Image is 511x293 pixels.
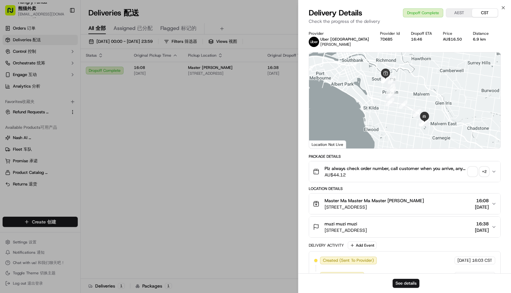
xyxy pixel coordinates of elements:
span: Master Ma Master Ma Master [PERSON_NAME] [325,197,424,204]
span: [STREET_ADDRESS] [325,204,424,210]
span: [PERSON_NAME] [20,117,52,122]
span: 16:38 [475,221,489,227]
span: [DATE] [475,204,489,210]
a: Powered byPylon [45,159,78,165]
span: Pylon [64,160,78,165]
img: Asif Zaman Khan [6,111,17,121]
div: 21 [420,118,428,127]
img: Nash [6,6,19,19]
span: 9月17日 [25,100,40,105]
span: Created (Sent To Provider) [323,258,374,263]
img: 1736555255976-a54dd68f-1ca7-489b-9aae-adbdc363a1c4 [6,61,18,73]
div: Location Not Live [309,140,346,148]
span: [DATE] [457,258,471,263]
button: +2 [468,167,489,176]
button: 7D6B5 [380,37,393,42]
div: 8 [388,76,396,84]
div: We're available if you need us! [29,68,89,73]
span: [DATE] [475,227,489,233]
div: Past conversations [6,84,43,89]
div: Start new chat [29,61,106,68]
div: Price [443,31,463,36]
div: 12 [386,98,394,106]
span: 16:03 CST [472,273,492,279]
div: 10 [387,87,396,95]
span: Not Assigned Driver [323,273,361,279]
span: • [21,100,24,105]
img: uber-new-logo.jpeg [309,37,319,47]
span: 16:08 [475,197,489,204]
span: 16:03 CST [472,258,492,263]
span: [PERSON_NAME] [320,42,351,47]
button: AEST [446,9,472,17]
span: Delivery Details [309,8,362,18]
input: Got a question? Start typing here... [17,42,116,48]
div: 17 [419,118,427,126]
div: Distance [473,31,489,36]
div: Delivery Activity [309,243,344,248]
p: Welcome 👋 [6,26,117,36]
div: 13 [399,100,407,109]
button: Master Ma Master Ma Master [PERSON_NAME][STREET_ADDRESS]16:08[DATE] [309,194,500,214]
button: Plz always check order number, call customer when you arrive, any delivery issues, Contact WhatsA... [309,161,500,182]
div: 14 [413,109,421,117]
div: Provider Id [380,31,400,36]
div: 16:46 [411,37,433,42]
span: Plz always check order number, call customer when you arrive, any delivery issues, Contact WhatsA... [325,165,466,172]
button: See all [100,82,117,90]
span: [STREET_ADDRESS] [325,227,367,233]
div: Location Details [309,186,501,191]
span: muzi muzi muzi [325,221,357,227]
button: See details [393,279,419,288]
div: 9 [387,84,395,92]
div: + 2 [480,167,489,176]
span: [DATE] [457,273,471,279]
span: API Documentation [61,144,104,150]
div: 💻 [55,145,60,150]
span: AU$44.12 [325,172,466,178]
div: Provider [309,31,370,36]
div: AU$16.50 [443,37,463,42]
a: 📗Knowledge Base [4,141,52,153]
div: 6.9 km [473,37,489,42]
button: CST [472,9,498,17]
div: 11 [386,91,394,99]
img: 1736555255976-a54dd68f-1ca7-489b-9aae-adbdc363a1c4 [13,118,18,123]
div: Package Details [309,154,501,159]
button: Start new chat [110,63,117,71]
span: 8月27日 [57,117,72,122]
div: 7 [381,75,390,83]
p: Uber [GEOGRAPHIC_DATA] [320,37,369,42]
a: 💻API Documentation [52,141,106,153]
button: Add Event [348,241,376,249]
span: • [54,117,56,122]
div: 📗 [6,145,12,150]
div: 20 [420,118,429,126]
button: muzi muzi muzi[STREET_ADDRESS]16:38[DATE] [309,217,500,237]
p: Check the progress of the delivery [309,18,501,24]
div: Dropoff ETA [411,31,433,36]
div: 4 [381,75,389,83]
img: 1727276513143-84d647e1-66c0-4f92-a045-3c9f9f5dfd92 [14,61,25,73]
span: Knowledge Base [13,144,49,150]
